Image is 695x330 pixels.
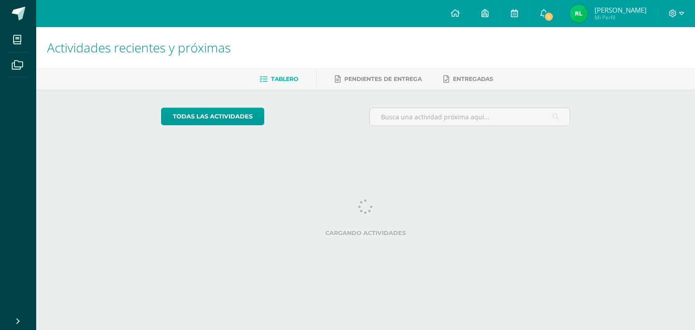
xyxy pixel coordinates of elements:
[161,230,571,236] label: Cargando actividades
[335,72,422,86] a: Pendientes de entrega
[47,39,231,56] span: Actividades recientes y próximas
[344,75,422,82] span: Pendientes de entrega
[370,108,570,126] input: Busca una actividad próxima aquí...
[570,5,588,23] img: a33bd257d89769a6f898484ed71ba3e4.png
[453,75,493,82] span: Entregadas
[595,14,647,21] span: Mi Perfil
[260,72,298,86] a: Tablero
[443,72,493,86] a: Entregadas
[544,12,554,22] span: 1
[271,75,298,82] span: Tablero
[595,5,647,14] span: [PERSON_NAME]
[161,108,264,125] a: todas las Actividades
